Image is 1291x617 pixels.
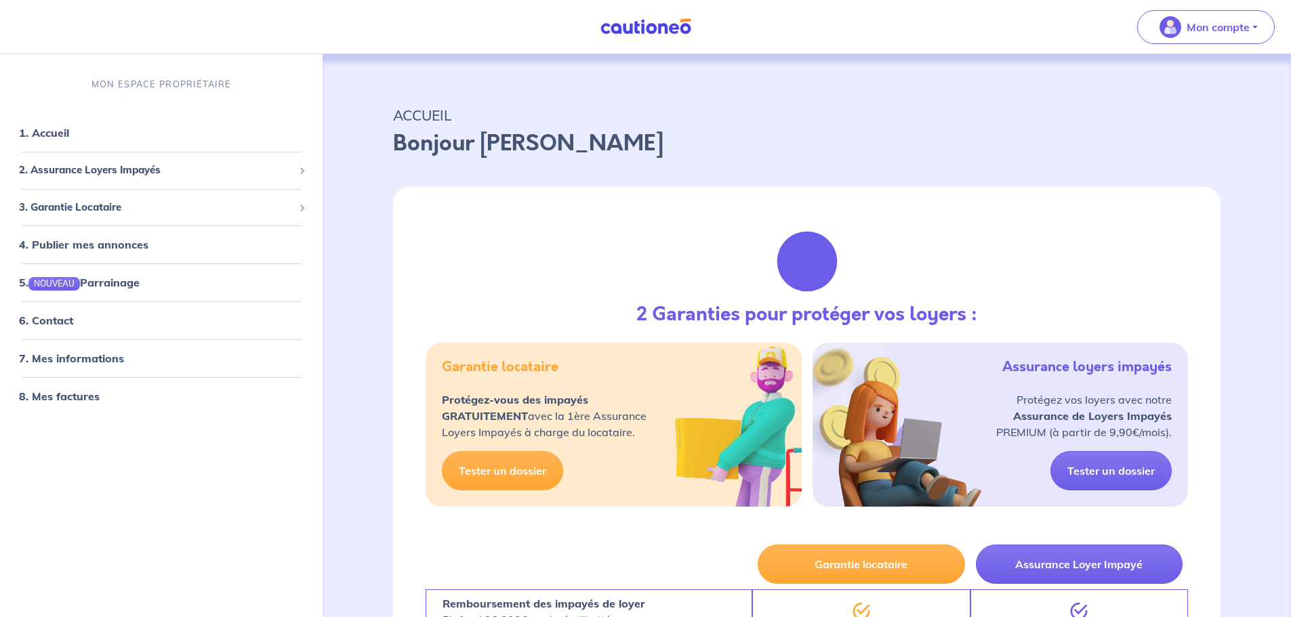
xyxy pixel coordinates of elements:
div: 5.NOUVEAUParrainage [5,269,317,296]
img: justif-loupe [771,225,844,298]
div: 4. Publier mes annonces [5,231,317,258]
div: 3. Garantie Locataire [5,194,317,221]
p: avec la 1ère Assurance Loyers Impayés à charge du locataire. [442,391,647,440]
strong: Protégez-vous des impayés GRATUITEMENT [442,393,588,423]
a: 4. Publier mes annonces [19,238,148,251]
a: 1. Accueil [19,126,69,140]
a: 5.NOUVEAUParrainage [19,276,140,289]
button: Garantie locataire [758,545,964,584]
img: illu_account_valid_menu.svg [1160,16,1181,38]
button: Assurance Loyer Impayé [976,545,1183,584]
img: Cautioneo [595,18,697,35]
h5: Assurance loyers impayés [1002,359,1172,375]
h5: Garantie locataire [442,359,558,375]
a: 8. Mes factures [19,389,100,403]
strong: Assurance de Loyers Impayés [1013,409,1172,423]
div: 8. Mes factures [5,383,317,410]
a: 7. Mes informations [19,352,124,365]
div: 2. Assurance Loyers Impayés [5,157,317,184]
strong: Remboursement des impayés de loyer [443,597,645,610]
p: Mon compte [1187,19,1250,35]
a: 6. Contact [19,314,73,327]
p: ACCUEIL [393,103,1221,127]
a: Tester un dossier [442,451,563,490]
div: 6. Contact [5,307,317,334]
p: Protégez vos loyers avec notre PREMIUM (à partir de 9,90€/mois). [996,391,1172,440]
span: 2. Assurance Loyers Impayés [19,163,293,178]
div: 7. Mes informations [5,345,317,372]
button: illu_account_valid_menu.svgMon compte [1137,10,1275,44]
p: Bonjour [PERSON_NAME] [393,127,1221,160]
h3: 2 Garanties pour protéger vos loyers : [636,303,977,326]
a: Tester un dossier [1050,451,1172,490]
p: MON ESPACE PROPRIÉTAIRE [91,78,231,91]
div: 1. Accueil [5,119,317,146]
span: 3. Garantie Locataire [19,200,293,215]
